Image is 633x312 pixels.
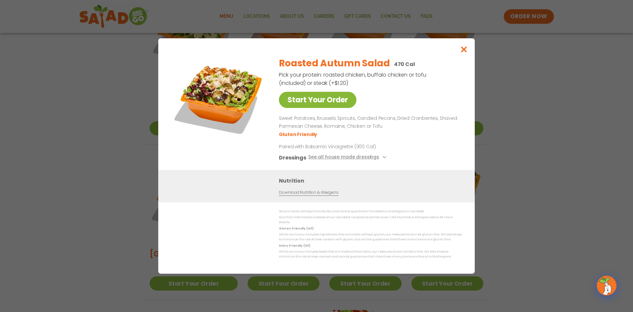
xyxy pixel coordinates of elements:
button: See all house made dressings [308,154,388,162]
h2: Roasted Autumn Salad [279,56,390,70]
p: Sweet Potatoes, Brussels Sprouts, Candied Pecans, Dried Cranberries, Shaved Parmesan Cheese, Roma... [279,115,459,130]
p: 470 Cal [394,60,415,68]
img: wpChatIcon [597,276,616,295]
p: We are not an allergen free facility and cannot guarantee the absence of allergens in our foods. [279,209,462,214]
p: Paired with Balsamic Vinaigrette (300 Cal) [279,143,401,150]
strong: Dairy Friendly (DF) [279,244,310,248]
button: Close modal [453,38,475,60]
a: Download Nutrition & Allergens [279,190,338,196]
p: While our menu includes ingredients that are made without gluten, our restaurants are not gluten ... [279,232,462,242]
p: Pick your protein: roasted chicken, buffalo chicken or tofu (included) or steak (+$1.20) [279,71,427,87]
p: Nutrition information is based on our standard recipes and portion sizes. Click Nutrition & Aller... [279,215,462,225]
h3: Dressings [279,154,306,162]
img: Featured product photo for Roasted Autumn Salad [173,52,265,144]
li: Gluten Friendly [279,131,318,138]
a: Start Your Order [279,92,356,108]
h3: Nutrition [279,177,465,185]
strong: Gluten Friendly (GF) [279,226,313,230]
p: While our menu includes foods that are made without dairy, our restaurants are not dairy free. We... [279,249,462,260]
